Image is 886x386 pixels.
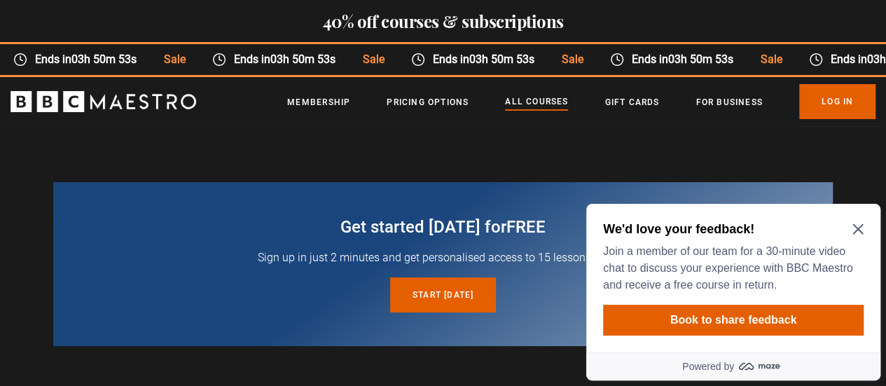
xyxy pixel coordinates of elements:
[506,217,546,237] span: free
[287,84,875,119] nav: Primary
[747,51,795,68] span: Sale
[27,51,150,68] span: Ends in
[272,25,283,36] button: Close Maze Prompt
[270,53,335,66] time: 03h 50m 53s
[22,22,277,39] h2: We'd love your feedback!
[390,277,496,312] a: Start [DATE]
[387,95,469,109] a: Pricing Options
[469,53,534,66] time: 03h 50m 53s
[150,51,198,68] span: Sale
[287,95,350,109] a: Membership
[349,51,397,68] span: Sale
[799,84,875,119] a: Log In
[424,51,547,68] span: Ends in
[695,95,762,109] a: For business
[87,216,799,238] h2: Get started [DATE] for
[6,6,300,182] div: Optional study invitation
[6,154,300,182] a: Powered by maze
[22,106,283,137] button: Book to share feedback
[505,95,568,110] a: All Courses
[604,95,659,109] a: Gift Cards
[548,51,596,68] span: Sale
[71,53,137,66] time: 03h 50m 53s
[22,45,277,95] p: Join a member of our team for a 30-minute video chat to discuss your experience with BBC Maestro ...
[623,51,746,68] span: Ends in
[226,51,349,68] span: Ends in
[87,249,799,266] p: Sign up in just 2 minutes and get personalised access to 15 lessons for you
[668,53,733,66] time: 03h 50m 53s
[11,91,196,112] svg: BBC Maestro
